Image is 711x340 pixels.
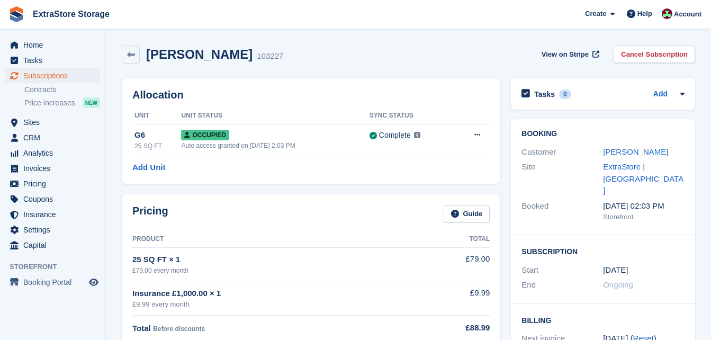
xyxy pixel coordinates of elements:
[521,279,603,291] div: End
[603,264,628,276] time: 2025-08-23 00:00:00 UTC
[5,115,100,130] a: menu
[5,192,100,207] a: menu
[23,115,87,130] span: Sites
[603,212,685,222] div: Storefront
[181,130,229,140] span: Occupied
[23,176,87,191] span: Pricing
[132,324,151,333] span: Total
[83,97,100,108] div: NEW
[414,132,420,138] img: icon-info-grey-7440780725fd019a000dd9b08b2336e03edf1995a4989e88bcd33f0948082b44.svg
[614,46,695,63] a: Cancel Subscription
[521,146,603,158] div: Customer
[442,281,490,316] td: £9.99
[23,238,87,253] span: Capital
[5,207,100,222] a: menu
[132,299,442,310] div: £9.99 every month
[537,46,601,63] a: View on Stripe
[521,315,685,325] h2: Billing
[662,8,672,19] img: Chelsea Parker
[23,68,87,83] span: Subscriptions
[5,275,100,290] a: menu
[29,5,114,23] a: ExtraStore Storage
[8,6,24,22] img: stora-icon-8386f47178a22dfd0bd8f6a31ec36ba5ce8667c1dd55bd0f319d3a0aa187defe.svg
[603,162,683,195] a: ExtraStore | [GEOGRAPHIC_DATA]
[23,207,87,222] span: Insurance
[24,98,75,108] span: Price increases
[521,161,603,197] div: Site
[132,266,442,275] div: £79.00 every month
[5,222,100,237] a: menu
[603,200,685,212] div: [DATE] 02:03 PM
[444,205,490,222] a: Guide
[23,146,87,160] span: Analytics
[134,141,181,151] div: 25 SQ FT
[603,147,668,156] a: [PERSON_NAME]
[442,322,490,334] div: £88.99
[442,231,490,248] th: Total
[5,38,100,52] a: menu
[5,176,100,191] a: menu
[521,246,685,256] h2: Subscription
[542,49,589,60] span: View on Stripe
[637,8,652,19] span: Help
[674,9,701,20] span: Account
[146,47,253,61] h2: [PERSON_NAME]
[521,200,603,222] div: Booked
[23,53,87,68] span: Tasks
[370,108,453,124] th: Sync Status
[5,146,100,160] a: menu
[132,205,168,222] h2: Pricing
[24,85,100,95] a: Contracts
[10,262,105,272] span: Storefront
[534,90,555,99] h2: Tasks
[5,161,100,176] a: menu
[521,130,685,138] h2: Booking
[521,264,603,276] div: Start
[134,129,181,141] div: G6
[23,192,87,207] span: Coupons
[5,68,100,83] a: menu
[181,141,369,150] div: Auto access granted on [DATE] 2:03 PM
[559,90,571,99] div: 0
[24,97,100,109] a: Price increases NEW
[442,247,490,281] td: £79.00
[87,276,100,289] a: Preview store
[132,89,490,101] h2: Allocation
[181,108,369,124] th: Unit Status
[132,108,181,124] th: Unit
[5,53,100,68] a: menu
[153,325,205,333] span: Before discounts
[23,222,87,237] span: Settings
[132,254,442,266] div: 25 SQ FT × 1
[23,38,87,52] span: Home
[23,161,87,176] span: Invoices
[5,130,100,145] a: menu
[23,275,87,290] span: Booking Portal
[5,238,100,253] a: menu
[132,231,442,248] th: Product
[23,130,87,145] span: CRM
[379,130,411,141] div: Complete
[603,280,633,289] span: Ongoing
[132,288,442,300] div: Insurance £1,000.00 × 1
[132,162,165,174] a: Add Unit
[653,88,668,101] a: Add
[585,8,606,19] span: Create
[257,50,283,62] div: 103227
